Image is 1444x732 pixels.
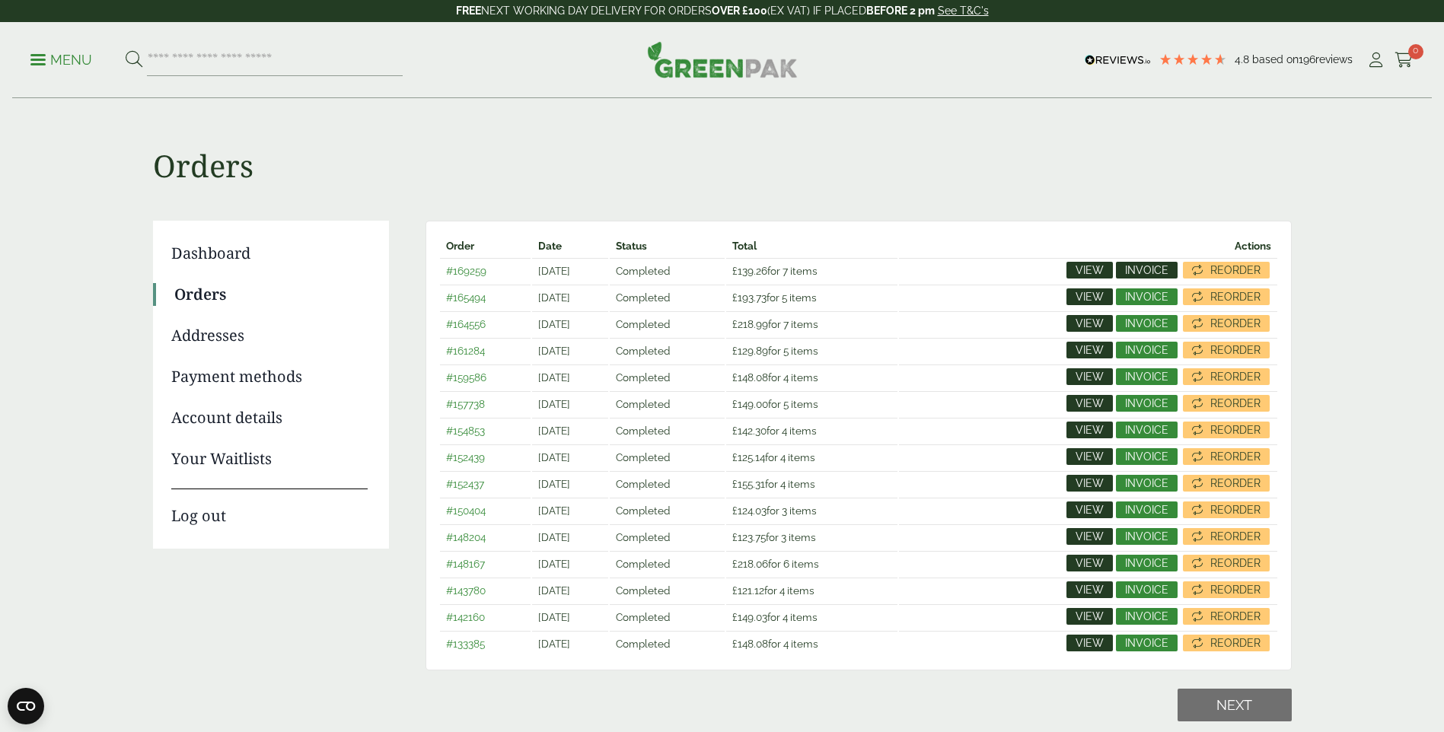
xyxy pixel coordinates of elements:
span: View [1076,345,1104,355]
a: #161284 [446,345,485,357]
span: Total [732,240,757,252]
span: Invoice [1125,291,1168,302]
a: Menu [30,51,92,66]
a: #169259 [446,265,486,277]
a: Invoice [1116,368,1178,385]
span: View [1076,584,1104,595]
span: View [1076,291,1104,302]
td: Completed [610,498,725,523]
span: 0 [1408,44,1423,59]
td: Completed [610,471,725,496]
img: GreenPak Supplies [647,41,798,78]
a: #152437 [446,478,484,490]
td: for 7 items [726,258,897,283]
time: [DATE] [538,398,570,410]
span: Reorder [1210,451,1261,462]
a: View [1066,395,1113,412]
span: 149.00 [732,398,768,410]
td: Completed [610,418,725,443]
a: Invoice [1116,475,1178,492]
div: 4.79 Stars [1159,53,1227,66]
td: for 4 items [726,604,897,629]
span: £ [732,504,738,517]
i: Cart [1395,53,1414,68]
span: 196 [1299,53,1315,65]
time: [DATE] [538,345,570,357]
span: Invoice [1125,345,1168,355]
time: [DATE] [538,504,570,517]
a: #164556 [446,318,486,330]
time: [DATE] [538,558,570,570]
strong: BEFORE 2 pm [866,5,935,17]
a: View [1066,581,1113,598]
a: Reorder [1183,555,1270,571]
a: 0 [1395,49,1414,72]
span: Order [446,240,474,252]
a: #159586 [446,371,486,384]
span: £ [732,345,738,357]
span: Next [1216,697,1252,714]
a: #157738 [446,398,485,410]
span: 121.12 [732,584,764,597]
td: Completed [610,338,725,363]
a: See T&C's [938,5,989,17]
a: Payment methods [171,365,368,388]
span: View [1076,265,1104,275]
td: Completed [610,604,725,629]
span: 129.89 [732,345,768,357]
time: [DATE] [538,611,570,623]
td: for 3 items [726,524,897,549]
span: Invoice [1125,425,1168,435]
span: Reorder [1210,265,1261,275]
span: 125.14 [732,451,765,463]
span: £ [732,478,738,490]
a: #150404 [446,504,486,517]
td: Completed [610,364,725,390]
a: Invoice [1116,262,1178,278]
a: Invoice [1116,315,1178,332]
span: View [1076,638,1104,648]
span: Reorder [1210,638,1261,648]
a: Reorder [1183,422,1270,438]
span: Invoice [1125,638,1168,648]
span: View [1076,558,1104,568]
span: Invoice [1125,265,1168,275]
a: Invoice [1116,555,1178,571]
span: 124.03 [732,504,767,517]
span: Invoice [1125,558,1168,568]
a: View [1066,475,1113,492]
span: Based on [1252,53,1299,65]
a: Reorder [1183,262,1270,278]
time: [DATE] [538,291,570,304]
span: 149.03 [732,611,767,623]
span: £ [732,584,738,597]
span: Reorder [1210,584,1261,595]
td: for 5 items [726,338,897,363]
td: Completed [610,391,725,416]
a: Reorder [1183,448,1270,465]
span: 123.75 [732,531,766,543]
span: Reorder [1210,291,1261,302]
td: for 4 items [726,418,897,443]
a: Reorder [1183,528,1270,545]
span: £ [732,451,738,463]
span: Invoice [1125,371,1168,382]
img: REVIEWS.io [1085,55,1151,65]
a: View [1066,555,1113,571]
span: £ [732,398,738,410]
span: Reorder [1210,478,1261,489]
a: Reorder [1183,475,1270,492]
td: Completed [610,631,725,656]
td: Completed [610,524,725,549]
a: Orders [174,283,368,306]
span: Actions [1235,240,1271,252]
a: Invoice [1116,581,1178,598]
a: Invoice [1116,635,1178,651]
td: Completed [610,578,725,603]
a: View [1066,528,1113,545]
td: for 6 items [726,551,897,576]
span: Reorder [1210,345,1261,355]
a: View [1066,635,1113,651]
td: for 5 items [726,391,897,416]
span: Reorder [1210,504,1261,515]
